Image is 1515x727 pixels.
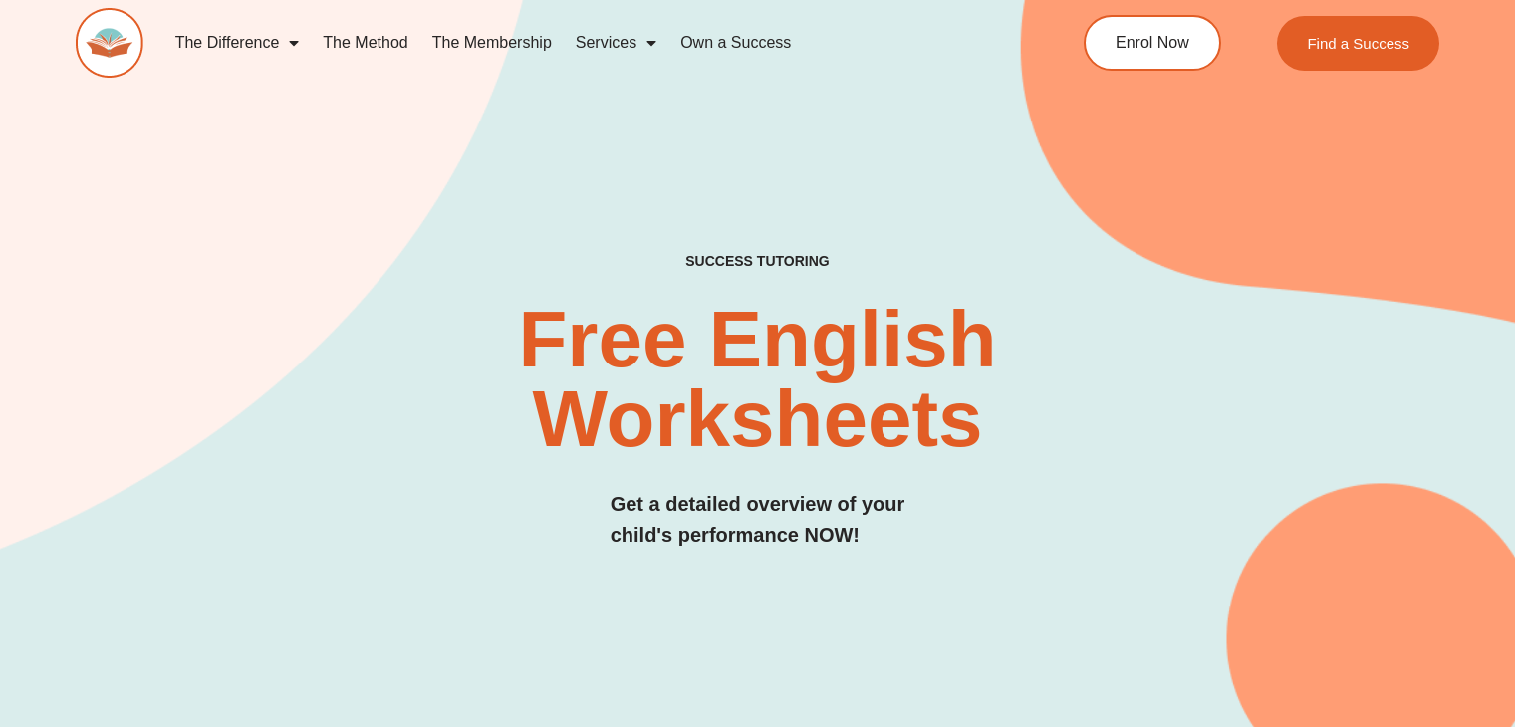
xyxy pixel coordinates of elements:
[564,20,668,66] a: Services
[1116,35,1189,51] span: Enrol Now
[611,489,905,551] h3: Get a detailed overview of your child's performance NOW!
[163,20,1006,66] nav: Menu
[668,20,803,66] a: Own a Success
[308,300,1207,459] h2: Free English Worksheets​
[556,253,959,270] h4: SUCCESS TUTORING​
[1307,36,1409,51] span: Find a Success
[311,20,419,66] a: The Method
[1084,15,1221,71] a: Enrol Now
[163,20,312,66] a: The Difference
[420,20,564,66] a: The Membership
[1277,16,1439,71] a: Find a Success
